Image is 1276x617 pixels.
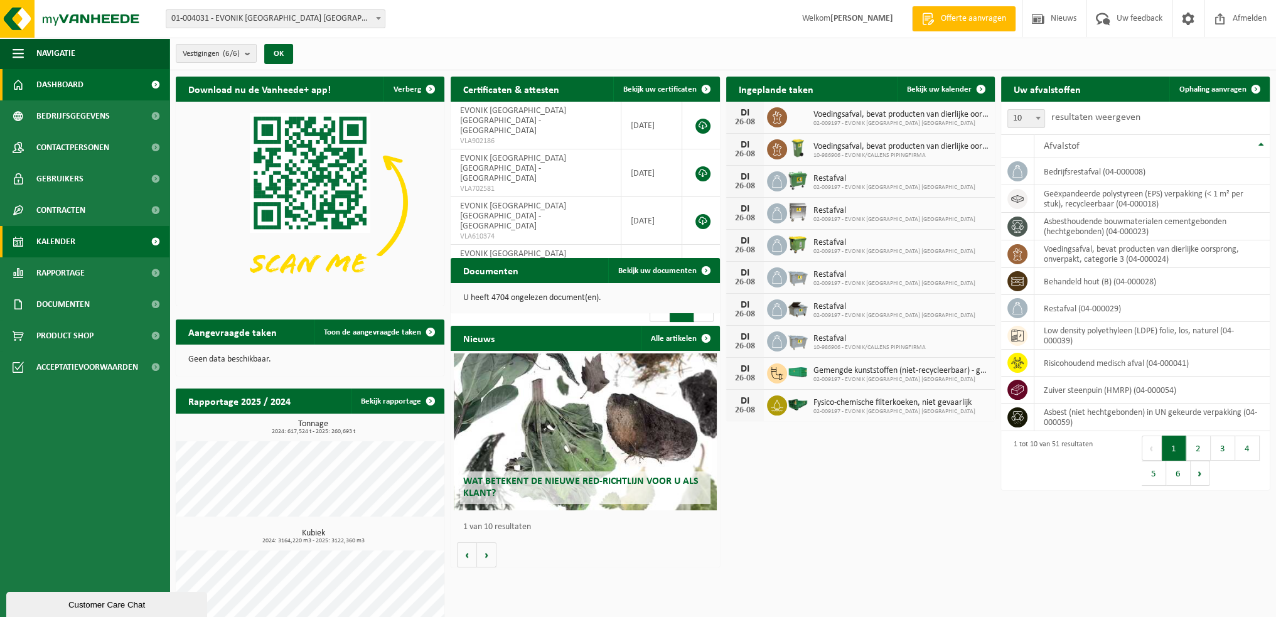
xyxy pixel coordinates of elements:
span: Afvalstof [1044,141,1080,151]
span: Kalender [36,226,75,257]
p: 1 van 10 resultaten [463,523,713,532]
span: VLA702581 [460,184,611,194]
div: 26-08 [732,374,758,383]
div: DI [732,236,758,246]
button: 3 [1211,436,1235,461]
td: [DATE] [621,197,682,245]
a: Offerte aanvragen [912,6,1016,31]
img: WB-2500-GAL-GY-01 [787,330,808,351]
td: asbesthoudende bouwmaterialen cementgebonden (hechtgebonden) (04-000023) [1034,213,1270,240]
img: HK-XS-16-GN-00 [787,394,808,415]
div: 26-08 [732,182,758,191]
span: 02-009197 - EVONIK [GEOGRAPHIC_DATA] [GEOGRAPHIC_DATA] [813,184,975,191]
span: Acceptatievoorwaarden [36,351,138,383]
p: Geen data beschikbaar. [188,355,432,364]
button: 4 [1235,436,1260,461]
span: 02-009197 - EVONIK [GEOGRAPHIC_DATA] [GEOGRAPHIC_DATA] [813,376,989,384]
strong: [PERSON_NAME] [830,14,893,23]
div: DI [732,300,758,310]
span: 2024: 617,524 t - 2025: 260,693 t [182,429,444,435]
div: 26-08 [732,246,758,255]
span: 02-009197 - EVONIK [GEOGRAPHIC_DATA] [GEOGRAPHIC_DATA] [813,216,975,223]
a: Alle artikelen [641,326,719,351]
td: zuiver steenpuin (HMRP) (04-000054) [1034,377,1270,404]
button: Next [1191,461,1210,486]
span: Fysico-chemische filterkoeken, niet gevaarlijk [813,398,975,408]
span: Restafval [813,174,975,184]
span: EVONIK [GEOGRAPHIC_DATA] [GEOGRAPHIC_DATA] - [GEOGRAPHIC_DATA] [460,201,566,231]
span: Gemengde kunststoffen (niet-recycleerbaar) - gereinigde recipiënten [813,366,989,376]
button: Vestigingen(6/6) [176,44,257,63]
img: WB-0140-HPE-GN-50 [787,137,808,159]
span: Documenten [36,289,90,320]
div: DI [732,172,758,182]
div: 26-08 [732,214,758,223]
td: [DATE] [621,149,682,197]
span: EVONIK [GEOGRAPHIC_DATA] [GEOGRAPHIC_DATA] - [GEOGRAPHIC_DATA] [460,154,566,183]
div: DI [732,396,758,406]
span: Bekijk uw kalender [907,85,972,94]
img: WB-2500-GAL-GY-01 [787,266,808,287]
a: Bekijk uw kalender [897,77,994,102]
span: Bedrijfsgegevens [36,100,110,132]
span: 01-004031 - EVONIK ANTWERPEN NV - ANTWERPEN [166,10,385,28]
td: low density polyethyleen (LDPE) folie, los, naturel (04-000039) [1034,322,1270,350]
h2: Aangevraagde taken [176,319,289,344]
span: Restafval [813,238,975,248]
span: 10-986906 - EVONIK/CALLENS PIPINGFIRMA [813,152,989,159]
td: [DATE] [621,102,682,149]
img: HK-XC-40-GN-00 [787,367,808,378]
span: Toon de aangevraagde taken [324,328,421,336]
label: resultaten weergeven [1051,112,1140,122]
span: 02-009197 - EVONIK [GEOGRAPHIC_DATA] [GEOGRAPHIC_DATA] [813,120,989,127]
div: 26-08 [732,342,758,351]
span: 02-009197 - EVONIK [GEOGRAPHIC_DATA] [GEOGRAPHIC_DATA] [813,280,975,287]
a: Wat betekent de nieuwe RED-richtlijn voor u als klant? [454,353,717,510]
span: EVONIK [GEOGRAPHIC_DATA] [GEOGRAPHIC_DATA] - [GEOGRAPHIC_DATA] [460,249,566,279]
td: [DATE] [621,245,682,292]
span: Restafval [813,334,926,344]
td: bedrijfsrestafval (04-000008) [1034,158,1270,185]
td: geëxpandeerde polystyreen (EPS) verpakking (< 1 m² per stuk), recycleerbaar (04-000018) [1034,185,1270,213]
span: Offerte aanvragen [938,13,1009,25]
span: Product Shop [36,320,94,351]
button: 6 [1166,461,1191,486]
span: 01-004031 - EVONIK ANTWERPEN NV - ANTWERPEN [166,9,385,28]
button: Vorige [457,542,477,567]
span: Wat betekent de nieuwe RED-richtlijn voor u als klant? [463,476,699,498]
img: WB-1100-HPE-GN-50 [787,233,808,255]
a: Bekijk uw certificaten [613,77,719,102]
count: (6/6) [223,50,240,58]
a: Bekijk uw documenten [608,258,719,283]
a: Toon de aangevraagde taken [314,319,443,345]
button: 1 [1162,436,1186,461]
td: risicohoudend medisch afval (04-000041) [1034,350,1270,377]
div: 26-08 [732,150,758,159]
iframe: chat widget [6,589,210,617]
div: DI [732,140,758,150]
td: voedingsafval, bevat producten van dierlijke oorsprong, onverpakt, categorie 3 (04-000024) [1034,240,1270,268]
span: Verberg [394,85,421,94]
span: Rapportage [36,257,85,289]
div: 26-08 [732,406,758,415]
h2: Ingeplande taken [726,77,826,101]
div: DI [732,364,758,374]
span: Voedingsafval, bevat producten van dierlijke oorsprong, onverpakt, categorie 3 [813,110,989,120]
span: Bekijk uw certificaten [623,85,697,94]
h3: Tonnage [182,420,444,435]
span: 10-986906 - EVONIK/CALLENS PIPINGFIRMA [813,344,926,351]
span: 02-009197 - EVONIK [GEOGRAPHIC_DATA] [GEOGRAPHIC_DATA] [813,312,975,319]
div: DI [732,332,758,342]
span: Bekijk uw documenten [618,267,697,275]
img: WB-1100-GAL-GY-04 [787,201,808,223]
h2: Rapportage 2025 / 2024 [176,389,303,413]
span: EVONIK [GEOGRAPHIC_DATA] [GEOGRAPHIC_DATA] - [GEOGRAPHIC_DATA] [460,106,566,136]
h2: Certificaten & attesten [451,77,572,101]
span: 2024: 3164,220 m3 - 2025: 3122,360 m3 [182,538,444,544]
button: Volgende [477,542,496,567]
div: 1 tot 10 van 51 resultaten [1007,434,1093,487]
button: Previous [1142,436,1162,461]
button: 2 [1186,436,1211,461]
h2: Download nu de Vanheede+ app! [176,77,343,101]
div: DI [732,204,758,214]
